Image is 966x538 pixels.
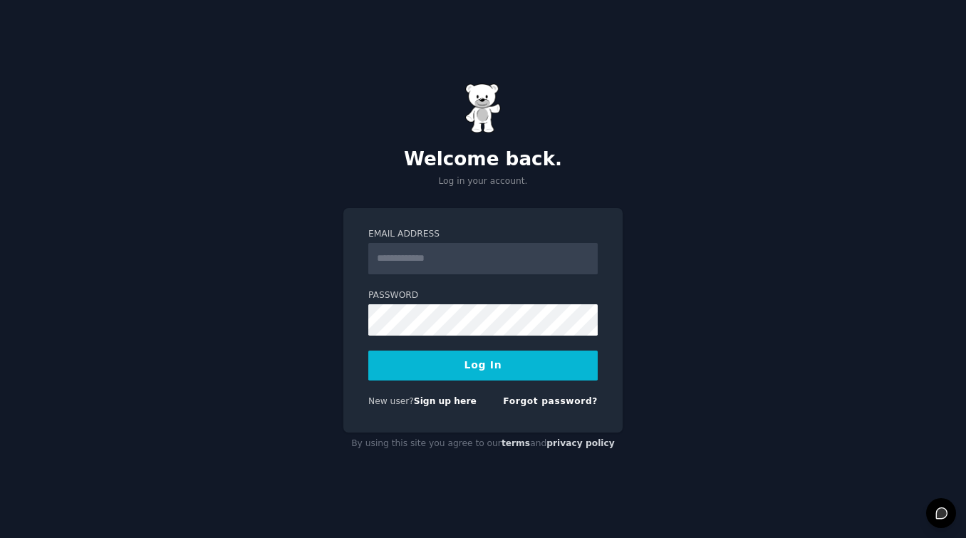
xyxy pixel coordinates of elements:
[414,396,477,406] a: Sign up here
[368,289,598,302] label: Password
[368,228,598,241] label: Email Address
[343,175,623,188] p: Log in your account.
[343,433,623,455] div: By using this site you agree to our and
[465,83,501,133] img: Gummy Bear
[502,438,530,448] a: terms
[546,438,615,448] a: privacy policy
[343,148,623,171] h2: Welcome back.
[503,396,598,406] a: Forgot password?
[368,351,598,381] button: Log In
[368,396,414,406] span: New user?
